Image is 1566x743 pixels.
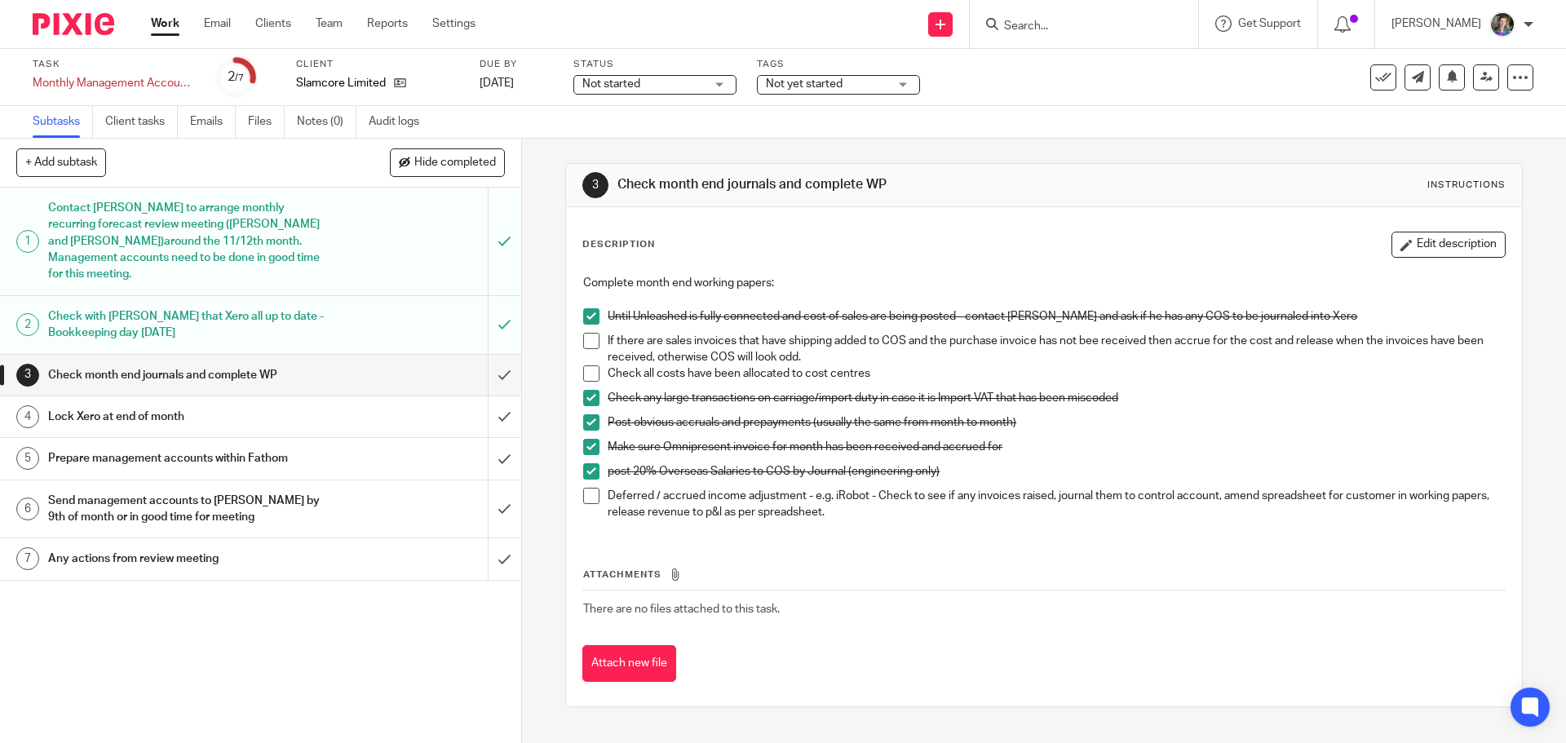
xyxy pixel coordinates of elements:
[608,463,1504,480] p: post 20% Overseas Salaries to COS by Journal (engineering only)
[33,106,93,138] a: Subtasks
[151,15,179,32] a: Work
[16,230,39,253] div: 1
[1427,179,1506,192] div: Instructions
[33,58,196,71] label: Task
[316,15,343,32] a: Team
[390,148,505,176] button: Hide completed
[204,15,231,32] a: Email
[1391,15,1481,32] p: [PERSON_NAME]
[228,68,244,86] div: 2
[105,106,178,138] a: Client tasks
[432,15,476,32] a: Settings
[582,238,655,251] p: Description
[296,75,386,91] p: Slamcore Limited
[367,15,408,32] a: Reports
[583,275,1504,291] p: Complete month end working papers:
[16,313,39,336] div: 2
[582,172,608,198] div: 3
[608,365,1504,382] p: Check all costs have been allocated to cost centres
[757,58,920,71] label: Tags
[48,363,330,387] h1: Check month end journals and complete WP
[1002,20,1149,34] input: Search
[583,570,661,579] span: Attachments
[48,546,330,571] h1: Any actions from review meeting
[1391,232,1506,258] button: Edit description
[16,447,39,470] div: 5
[608,308,1504,325] p: Until Unleashed is fully connected and cost of sales are being posted - contact [PERSON_NAME] and...
[480,77,514,89] span: [DATE]
[190,106,236,138] a: Emails
[369,106,431,138] a: Audit logs
[48,446,330,471] h1: Prepare management accounts within Fathom
[573,58,737,71] label: Status
[608,390,1504,406] p: Check any large transactions on carriage/import duty in case it is Import VAT that has been miscoded
[1489,11,1515,38] img: 1530183611242%20(1).jpg
[1238,18,1301,29] span: Get Support
[235,73,244,82] small: /7
[297,106,356,138] a: Notes (0)
[617,176,1079,193] h1: Check month end journals and complete WP
[48,405,330,429] h1: Lock Xero at end of month
[582,78,640,90] span: Not started
[582,645,676,682] button: Attach new file
[16,405,39,428] div: 4
[48,489,330,530] h1: Send management accounts to [PERSON_NAME] by 9th of month or in good time for meeting
[766,78,843,90] span: Not yet started
[608,333,1504,366] p: If there are sales invoices that have shipping added to COS and the purchase invoice has not bee ...
[480,58,553,71] label: Due by
[414,157,496,170] span: Hide completed
[33,75,196,91] div: Monthly Management Accounts - SLAMcore
[48,304,330,346] h1: Check with [PERSON_NAME] that Xero all up to date - Bookkeeping day [DATE]
[16,498,39,520] div: 6
[608,414,1504,431] p: Post obvious accruals and prepayments (usually the same from month to month)
[608,439,1504,455] p: Make sure Omnipresent invoice for month has been received and accrued for
[608,488,1504,521] p: Deferred / accrued income adjustment - e.g. iRobot - Check to see if any invoices raised, journal...
[48,196,330,287] h1: Contact [PERSON_NAME] to arrange monthly recurring forecast review meeting ([PERSON_NAME] and [PE...
[296,58,459,71] label: Client
[16,547,39,570] div: 7
[255,15,291,32] a: Clients
[583,604,780,615] span: There are no files attached to this task.
[16,364,39,387] div: 3
[16,148,106,176] button: + Add subtask
[33,13,114,35] img: Pixie
[248,106,285,138] a: Files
